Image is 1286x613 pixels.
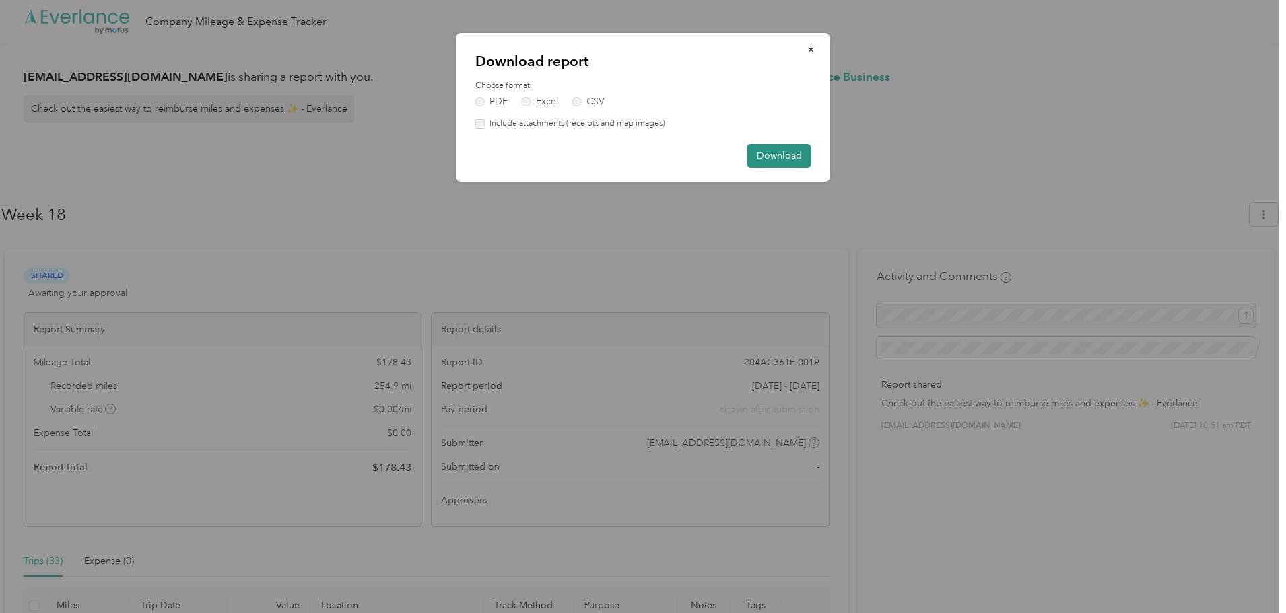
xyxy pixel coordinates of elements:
[522,97,558,106] label: Excel
[747,144,811,168] button: Download
[475,52,811,71] p: Download report
[485,118,665,130] label: Include attachments (receipts and map images)
[572,97,605,106] label: CSV
[475,97,508,106] label: PDF
[475,80,811,92] label: Choose format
